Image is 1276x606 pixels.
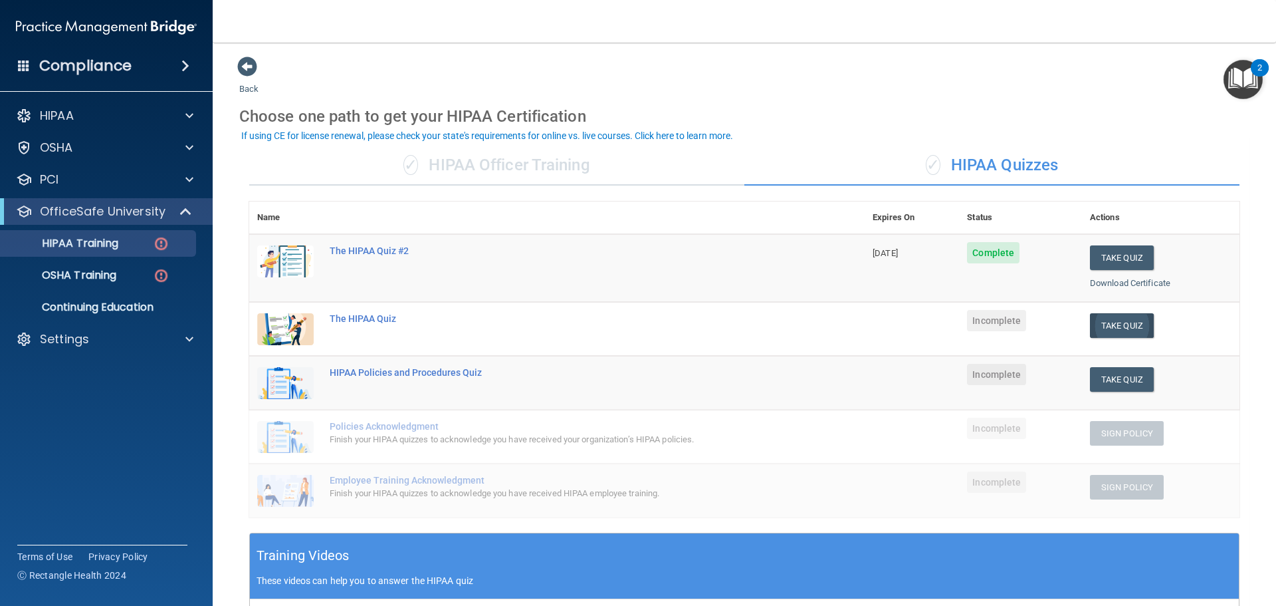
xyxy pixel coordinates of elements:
[16,331,193,347] a: Settings
[257,544,350,567] h5: Training Videos
[39,57,132,75] h4: Compliance
[1090,245,1154,270] button: Take Quiz
[744,146,1239,186] div: HIPAA Quizzes
[239,97,1249,136] div: Choose one path to get your HIPAA Certification
[40,140,73,156] p: OSHA
[16,14,197,41] img: PMB logo
[257,575,1232,586] p: These videos can help you to answer the HIPAA quiz
[330,313,798,324] div: The HIPAA Quiz
[330,245,798,256] div: The HIPAA Quiz #2
[153,235,169,252] img: danger-circle.6113f641.png
[40,204,165,220] p: OfficeSafe University
[865,202,959,234] th: Expires On
[959,202,1082,234] th: Status
[330,421,798,432] div: Policies Acknowledgment
[330,432,798,448] div: Finish your HIPAA quizzes to acknowledge you have received your organization’s HIPAA policies.
[9,301,190,314] p: Continuing Education
[403,155,418,175] span: ✓
[1257,68,1262,85] div: 2
[153,267,169,284] img: danger-circle.6113f641.png
[40,331,89,347] p: Settings
[873,248,898,258] span: [DATE]
[88,550,148,563] a: Privacy Policy
[16,140,193,156] a: OSHA
[1090,475,1164,500] button: Sign Policy
[239,68,259,94] a: Back
[926,155,940,175] span: ✓
[330,367,798,378] div: HIPAA Policies and Procedures Quiz
[967,310,1026,331] span: Incomplete
[967,242,1019,263] span: Complete
[16,172,193,188] a: PCI
[40,172,58,188] p: PCI
[9,237,118,250] p: HIPAA Training
[249,146,744,186] div: HIPAA Officer Training
[241,131,733,140] div: If using CE for license renewal, please check your state's requirements for online vs. live cours...
[1090,421,1164,446] button: Sign Policy
[1090,278,1170,288] a: Download Certificate
[40,108,74,124] p: HIPAA
[16,204,193,220] a: OfficeSafe University
[17,550,72,563] a: Terms of Use
[16,108,193,124] a: HIPAA
[967,418,1026,439] span: Incomplete
[17,569,126,582] span: Ⓒ Rectangle Health 2024
[1090,367,1154,392] button: Take Quiz
[1082,202,1239,234] th: Actions
[1090,313,1154,338] button: Take Quiz
[239,129,735,142] button: If using CE for license renewal, please check your state's requirements for online vs. live cours...
[1223,60,1263,99] button: Open Resource Center, 2 new notifications
[249,202,322,234] th: Name
[330,475,798,486] div: Employee Training Acknowledgment
[967,364,1026,385] span: Incomplete
[9,269,116,282] p: OSHA Training
[330,486,798,502] div: Finish your HIPAA quizzes to acknowledge you have received HIPAA employee training.
[967,472,1026,493] span: Incomplete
